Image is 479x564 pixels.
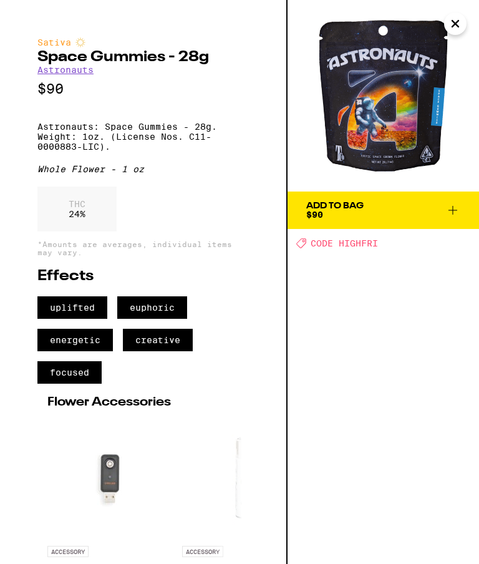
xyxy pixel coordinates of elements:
[37,329,113,351] span: energetic
[37,240,249,256] p: *Amounts are averages, individual items may vary.
[444,12,467,35] button: Close
[37,361,102,384] span: focused
[75,37,85,47] img: sativaColor.svg
[311,238,378,248] span: CODE HIGHFRI
[37,65,94,75] a: Astronauts
[288,192,479,229] button: Add To Bag$90
[37,37,249,47] div: Sativa
[37,187,117,231] div: 24 %
[182,546,223,557] p: ACCESSORY
[306,210,323,220] span: $90
[37,81,249,97] p: $90
[123,329,193,351] span: creative
[37,50,249,65] h2: Space Gummies - 28g
[37,269,249,284] h2: Effects
[47,546,89,557] p: ACCESSORY
[47,415,172,540] img: Accessories - Circles All-In-One USB Charger
[69,199,85,209] p: THC
[37,296,107,319] span: uplifted
[47,396,239,409] h2: Flower Accessories
[37,122,249,152] p: Astronauts: Space Gummies - 28g. Weight: 1oz. (License Nos. C11-0000883-LIC).
[37,164,249,174] div: Whole Flower - 1 oz
[182,415,307,540] img: Eaze Accessories - Smiley Clipper Lighter
[117,296,187,319] span: euphoric
[306,202,364,210] div: Add To Bag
